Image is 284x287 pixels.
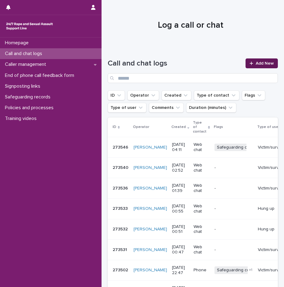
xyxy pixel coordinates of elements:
p: Type of user [257,124,280,130]
p: - [214,227,253,232]
button: Comments [149,103,184,113]
p: [DATE] 22:47 [172,265,189,276]
p: [DATE] 00:51 [172,224,189,235]
button: Created [162,90,191,100]
p: 273533 [113,205,129,211]
span: Add New [256,61,274,66]
p: Phone [194,268,209,273]
p: Safeguarding records [2,94,55,100]
p: [DATE] 00:47 [172,245,189,255]
p: - [214,165,253,170]
p: Web chat [194,224,209,235]
p: End of phone call feedback form [2,73,79,78]
p: Call and chat logs [2,51,47,57]
p: Web chat [194,245,209,255]
p: ID [113,124,116,130]
p: 273532 [113,225,129,232]
a: [PERSON_NAME] [134,165,167,170]
button: Type of user [108,103,146,113]
h1: Log a call or chat [108,20,273,31]
img: rhQMoQhaT3yELyF149Cw [5,20,54,32]
p: [DATE] 04:11 [172,142,189,153]
p: 273546 [113,144,130,150]
p: Homepage [2,40,34,46]
button: Operator [127,90,159,100]
p: Created [171,124,186,130]
a: [PERSON_NAME] [134,268,167,273]
a: [PERSON_NAME] [134,186,167,191]
p: - [214,247,253,253]
span: Safeguarding concern [214,144,263,151]
a: [PERSON_NAME] [134,206,167,211]
a: [PERSON_NAME] [134,247,167,253]
span: + 1 [249,268,252,272]
p: 273536 [113,185,129,191]
a: Add New [246,58,278,68]
button: ID [108,90,125,100]
p: 273531 [113,246,128,253]
p: Policies and processes [2,105,58,111]
p: Flags [214,124,223,130]
p: Signposting links [2,83,45,89]
p: Web chat [194,204,209,214]
button: Flags [242,90,265,100]
button: Duration (minutes) [186,103,236,113]
a: [PERSON_NAME] [134,145,167,150]
input: Search [108,73,278,83]
h1: Call and chat logs [108,59,242,68]
p: Caller management [2,62,51,67]
p: [DATE] 01:39 [172,183,189,193]
p: Type of contact [193,119,206,135]
p: - [214,206,253,211]
p: Operator [133,124,149,130]
p: 273540 [113,164,130,170]
p: [DATE] 00:55 [172,204,189,214]
p: Web chat [194,142,209,153]
p: Web chat [194,163,209,173]
p: 273502 [113,266,129,273]
span: Safeguarding concern [214,266,263,274]
p: Training videos [2,116,42,122]
p: Web chat [194,183,209,193]
p: - [214,186,253,191]
a: [PERSON_NAME] [134,227,167,232]
button: Type of contact [194,90,239,100]
p: [DATE] 02:52 [172,163,189,173]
